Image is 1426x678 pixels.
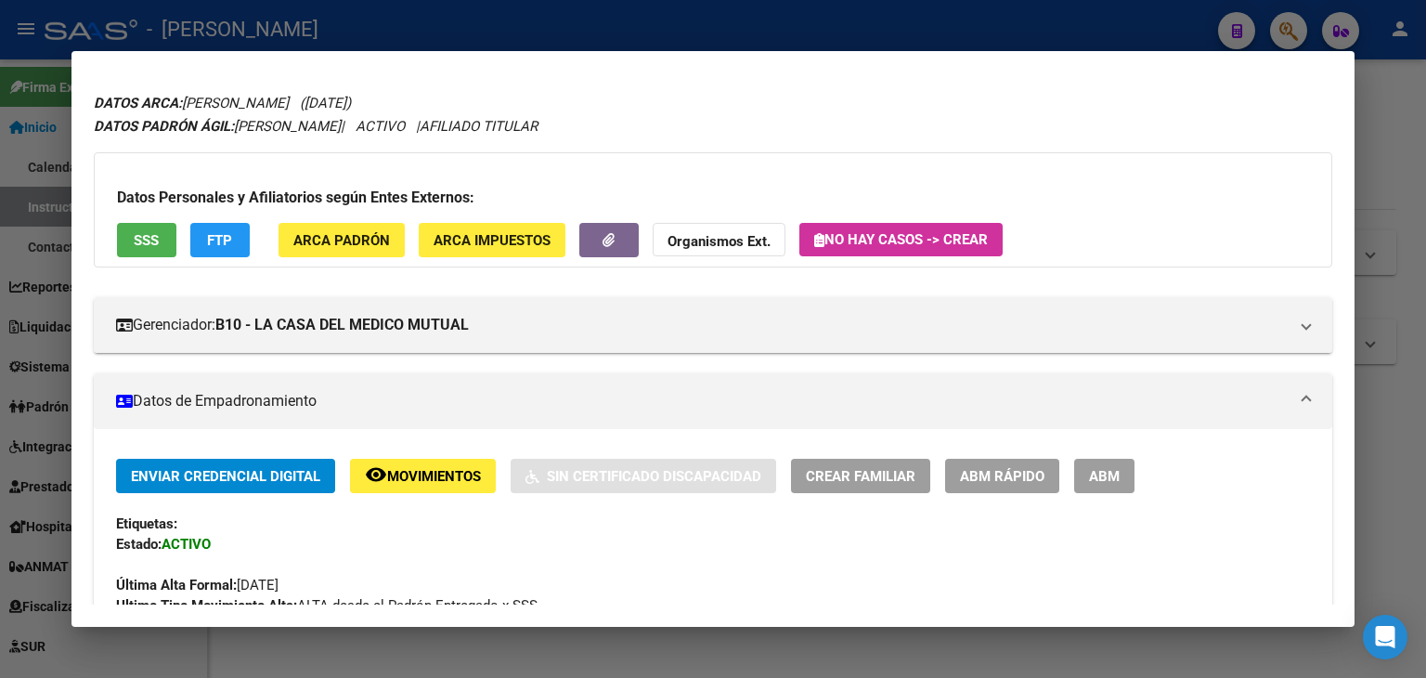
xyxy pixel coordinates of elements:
span: [DATE] [116,577,279,593]
button: ABM [1074,459,1134,493]
mat-panel-title: Datos de Empadronamiento [116,390,1288,412]
strong: Estado: [116,536,162,553]
button: ARCA Impuestos [419,223,565,257]
button: No hay casos -> Crear [799,223,1003,256]
span: AFILIADO TITULAR [420,118,538,135]
button: SSS [117,223,176,257]
mat-panel-title: Gerenciador: [116,314,1288,336]
strong: Última Alta Formal: [116,577,237,593]
mat-icon: remove_red_eye [365,463,387,486]
span: [PERSON_NAME] [94,118,341,135]
span: ARCA Padrón [293,232,390,249]
strong: Organismos Ext. [668,233,771,250]
span: ABM Rápido [960,468,1044,485]
span: FTP [207,232,232,249]
mat-expansion-panel-header: Datos de Empadronamiento [94,373,1332,429]
h3: Datos Personales y Afiliatorios según Entes Externos: [117,187,1309,209]
button: ABM Rápido [945,459,1059,493]
span: ABM [1089,468,1120,485]
span: SSS [134,232,159,249]
span: ARCA Impuestos [434,232,551,249]
mat-expansion-panel-header: Gerenciador:B10 - LA CASA DEL MEDICO MUTUAL [94,297,1332,353]
strong: DATOS ARCA: [94,95,182,111]
button: Sin Certificado Discapacidad [511,459,776,493]
span: Enviar Credencial Digital [131,468,320,485]
div: Open Intercom Messenger [1363,615,1407,659]
button: Organismos Ext. [653,223,785,257]
button: Movimientos [350,459,496,493]
strong: B10 - LA CASA DEL MEDICO MUTUAL [215,314,469,336]
button: Enviar Credencial Digital [116,459,335,493]
button: Crear Familiar [791,459,930,493]
span: Crear Familiar [806,468,915,485]
strong: DATOS PADRÓN ÁGIL: [94,118,234,135]
span: ALTA desde el Padrón Entregado x SSS [116,597,538,614]
span: Movimientos [387,468,481,485]
strong: Ultimo Tipo Movimiento Alta: [116,597,297,614]
button: ARCA Padrón [279,223,405,257]
i: | ACTIVO | [94,118,538,135]
button: FTP [190,223,250,257]
span: No hay casos -> Crear [814,231,988,248]
span: Sin Certificado Discapacidad [547,468,761,485]
span: ([DATE]) [300,95,351,111]
span: [PERSON_NAME] [94,95,289,111]
strong: ACTIVO [162,536,211,553]
strong: Etiquetas: [116,515,177,532]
